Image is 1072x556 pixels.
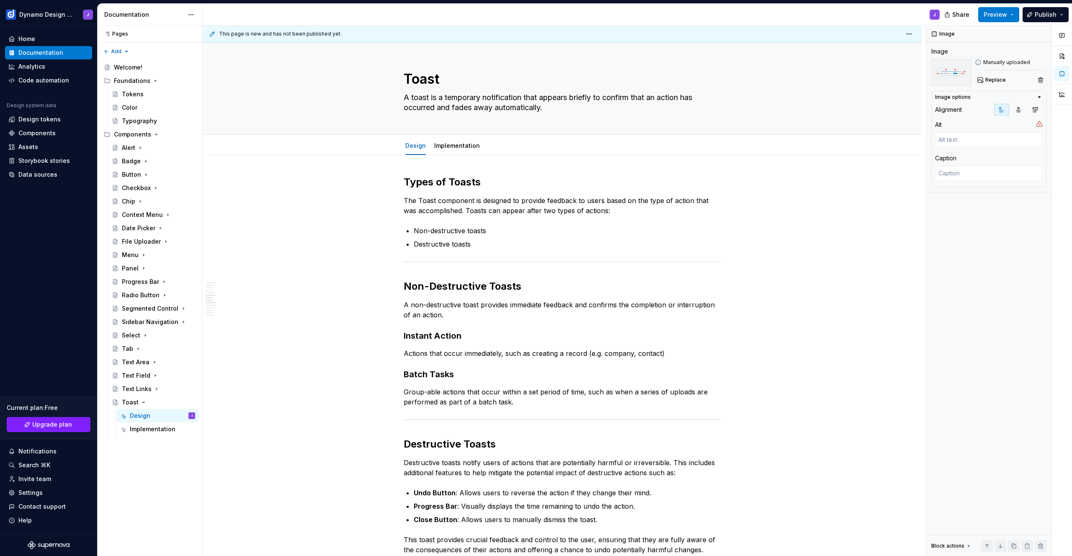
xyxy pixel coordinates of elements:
[108,168,198,181] a: Button
[1035,10,1057,19] span: Publish
[2,5,95,23] button: Dynamo Design SystemJ
[100,128,198,141] div: Components
[108,355,198,369] a: Text Area
[402,91,719,114] textarea: A toast is a temporary notification that appears briefly to confirm that an action has occurred a...
[1023,7,1069,22] button: Publish
[100,46,132,57] button: Add
[122,318,178,326] div: Sidebar Navigation
[5,168,92,181] a: Data sources
[931,543,964,549] div: Block actions
[100,61,198,74] a: Welcome!
[122,224,155,232] div: Date Picker
[5,154,92,167] a: Storybook stories
[122,358,149,366] div: Text Area
[404,330,720,342] h3: Instant Action
[116,409,198,422] a: DesignJ
[108,369,198,382] a: Text Field
[404,280,720,293] h2: Non-Destructive Toasts
[114,130,151,139] div: Components
[219,31,342,37] span: This page is new and has not been published yet.
[402,69,719,89] textarea: Toast
[933,11,936,18] div: J
[404,438,720,451] h2: Destructive Toasts
[18,143,38,151] div: Assets
[5,458,92,472] button: Search ⌘K
[108,221,198,235] a: Date Picker
[122,398,139,407] div: Toast
[28,541,70,549] a: Supernova Logo
[18,76,69,85] div: Code automation
[108,88,198,101] a: Tokens
[114,63,142,72] div: Welcome!
[931,59,971,86] img: 8d894060-0522-48bc-990e-5e3dbbda2003.svg
[191,412,193,420] div: J
[18,502,66,511] div: Contact support
[122,144,135,152] div: Alert
[404,175,720,189] h2: Types of Toasts
[5,500,92,513] button: Contact support
[414,515,457,524] strong: Close Button
[122,345,133,353] div: Tab
[975,74,1010,86] button: Replace
[7,417,90,432] a: Upgrade plan
[108,154,198,168] a: Badge
[19,10,73,19] div: Dynamo Design System
[108,181,198,195] a: Checkbox
[5,113,92,126] a: Design tokens
[108,315,198,329] a: Sidebar Navigation
[111,48,121,55] span: Add
[108,248,198,262] a: Menu
[431,136,483,154] div: Implementation
[108,275,198,288] a: Progress Bar
[975,59,1046,66] div: Manually uploaded
[108,101,198,114] a: Color
[5,445,92,458] button: Notifications
[985,77,1006,83] span: Replace
[108,195,198,208] a: Chip
[5,46,92,59] a: Documentation
[122,197,135,206] div: Chip
[414,488,720,498] p: : Allows users to reverse the action if they change their mind.
[108,288,198,302] a: Radio Button
[100,61,198,436] div: Page tree
[5,140,92,154] a: Assets
[414,515,720,525] p: : Allows users to manually dismiss the toast.
[7,404,90,412] div: Current plan : Free
[108,114,198,128] a: Typography
[405,142,426,149] a: Design
[935,94,1043,100] button: Image options
[122,170,141,179] div: Button
[940,7,975,22] button: Share
[404,196,720,216] p: The Toast component is designed to provide feedback to users based on the type of action that was...
[18,489,43,497] div: Settings
[122,184,151,192] div: Checkbox
[108,342,198,355] a: Tab
[414,489,456,497] strong: Undo Button
[7,102,56,109] div: Design system data
[18,129,56,137] div: Components
[414,226,720,236] p: Non-destructive toasts
[5,514,92,527] button: Help
[108,235,198,248] a: File Uploader
[122,237,161,246] div: File Uploader
[122,264,139,273] div: Panel
[931,47,948,56] div: Image
[935,121,942,129] div: Alt
[108,382,198,396] a: Text Links
[122,385,152,393] div: Text Links
[402,136,429,154] div: Design
[108,396,198,409] a: Toast
[122,117,157,125] div: Typography
[414,501,720,511] p: : Visually displays the time remaining to undo the action.
[935,154,956,162] div: Caption
[978,7,1019,22] button: Preview
[5,472,92,486] a: Invite team
[122,211,163,219] div: Context Menu
[18,475,51,483] div: Invite team
[130,412,150,420] div: Design
[108,262,198,275] a: Panel
[18,157,70,165] div: Storybook stories
[108,302,198,315] a: Segmented Control
[122,278,159,286] div: Progress Bar
[935,106,962,114] div: Alignment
